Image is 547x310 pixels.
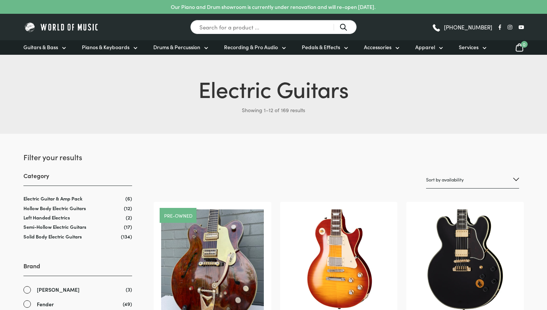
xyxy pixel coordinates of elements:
[224,43,278,51] span: Recording & Pro Audio
[23,171,132,186] h3: Category
[23,104,524,116] p: Showing 1–12 of 169 results
[302,43,340,51] span: Pedals & Effects
[37,285,80,294] span: [PERSON_NAME]
[23,21,100,33] img: World of Music
[23,214,70,221] a: Left Handed Electrics
[164,213,192,218] a: Pre-owned
[37,300,54,309] span: Fender
[190,20,357,34] input: Search for a product ...
[23,233,82,240] a: Solid Body Electric Guitars
[415,43,435,51] span: Apparel
[82,43,129,51] span: Pianos & Keyboards
[23,73,524,104] h1: Electric Guitars
[23,262,132,276] h3: Brand
[125,195,132,202] span: (6)
[126,214,132,221] span: (2)
[23,43,58,51] span: Guitars & Bass
[126,285,132,293] span: (3)
[432,22,492,33] a: [PHONE_NUMBER]
[521,41,528,48] span: 0
[171,3,375,11] p: Our Piano and Drum showroom is currently under renovation and will re-open [DATE].
[23,300,132,309] a: Fender
[459,43,479,51] span: Services
[153,43,200,51] span: Drums & Percussion
[23,223,86,230] a: Semi-Hollow Electric Guitars
[121,233,132,240] span: (134)
[124,205,132,211] span: (12)
[123,300,132,308] span: (49)
[23,205,86,212] a: Hollow Body Electric Guitars
[124,224,132,230] span: (17)
[444,24,492,30] span: [PHONE_NUMBER]
[23,195,83,202] a: Electric Guitar & Amp Pack
[23,152,132,162] h2: Filter your results
[426,171,519,189] select: Shop order
[364,43,391,51] span: Accessories
[23,285,132,294] a: [PERSON_NAME]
